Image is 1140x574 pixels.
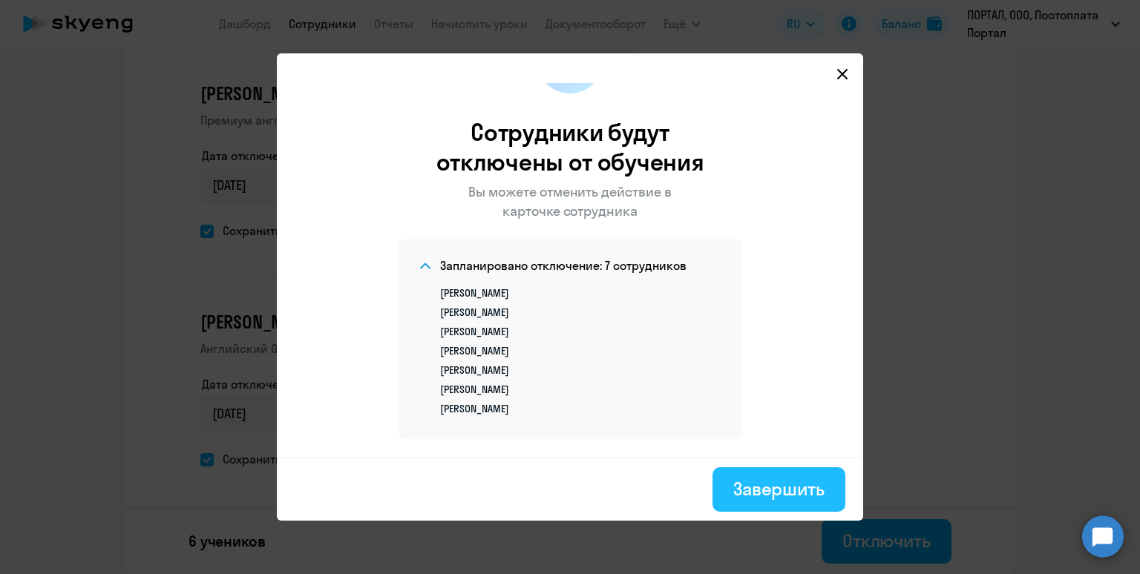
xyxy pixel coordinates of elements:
[440,306,721,319] li: [PERSON_NAME]
[440,402,721,415] li: [PERSON_NAME]
[712,467,845,512] button: Завершить
[440,363,721,377] li: [PERSON_NAME]
[405,117,736,177] h2: Сотрудники будут отключены от обучения
[440,257,687,274] h4: Запланировано отключение: 7 сотрудников
[733,477,825,501] div: Завершить
[440,325,721,338] li: [PERSON_NAME]
[461,182,679,221] p: Вы можете отменить действие в карточке сотрудника
[440,383,721,396] li: [PERSON_NAME]
[440,286,721,300] li: [PERSON_NAME]
[440,344,721,357] li: [PERSON_NAME]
